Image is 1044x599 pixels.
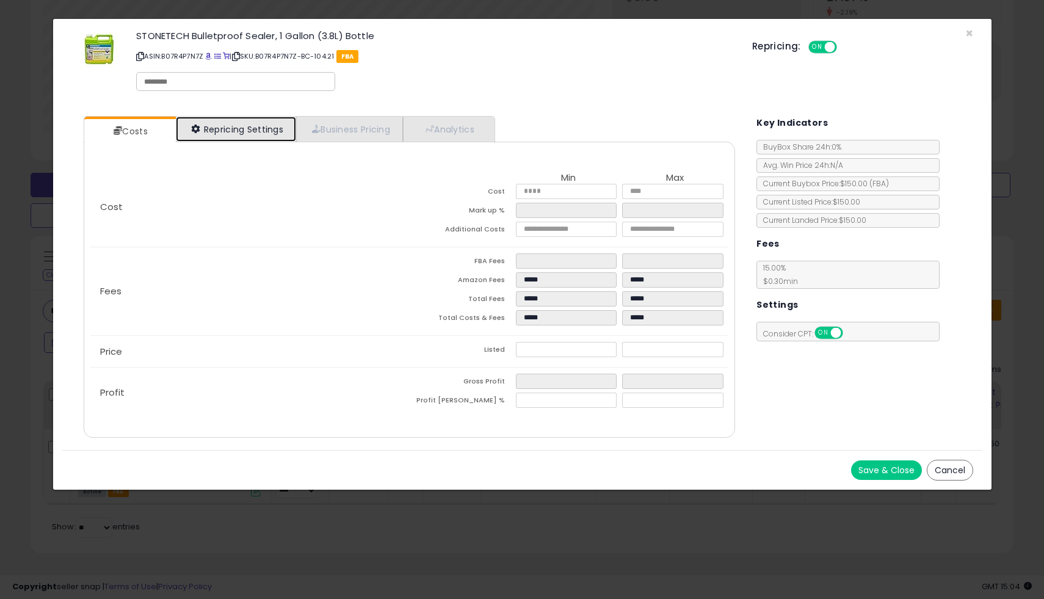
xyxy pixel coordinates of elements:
td: Additional Costs [409,222,515,241]
span: FBA [336,50,359,63]
h5: Repricing: [752,42,801,51]
button: Save & Close [851,460,922,480]
a: All offer listings [214,51,221,61]
td: FBA Fees [409,253,515,272]
p: Profit [90,388,410,398]
span: Current Listed Price: $150.00 [757,197,860,207]
a: Costs [84,119,175,143]
img: 51W5wUXZkcL._SL60_.jpg [81,31,117,68]
h5: Settings [756,297,798,313]
span: ON [816,328,831,338]
p: Cost [90,202,410,212]
span: Consider CPT: [757,329,859,339]
button: Cancel [927,460,973,481]
a: Your listing only [223,51,230,61]
h3: STONETECH Bulletproof Sealer, 1 Gallon (3.8L) Bottle [136,31,734,40]
span: $150.00 [840,178,889,189]
span: Current Buybox Price: [757,178,889,189]
span: Avg. Win Price 24h: N/A [757,160,843,170]
td: Profit [PERSON_NAME] % [409,393,515,412]
h5: Key Indicators [756,115,828,131]
span: × [965,24,973,42]
span: ( FBA ) [869,178,889,189]
span: 15.00 % [757,263,798,286]
td: Mark up % [409,203,515,222]
span: BuyBox Share 24h: 0% [757,142,841,152]
th: Min [516,173,622,184]
a: Repricing Settings [176,117,297,142]
span: ON [810,42,825,53]
h5: Fees [756,236,780,252]
a: Analytics [403,117,493,142]
td: Amazon Fees [409,272,515,291]
td: Total Fees [409,291,515,310]
th: Max [622,173,728,184]
span: OFF [841,328,861,338]
span: $0.30 min [757,276,798,286]
td: Listed [409,342,515,361]
td: Gross Profit [409,374,515,393]
a: BuyBox page [205,51,212,61]
span: OFF [835,42,854,53]
a: Business Pricing [296,117,403,142]
p: ASIN: B07R4P7N7Z | SKU: B07R4P7N7Z-BC-104.21 [136,46,734,66]
p: Fees [90,286,410,296]
p: Price [90,347,410,357]
td: Total Costs & Fees [409,310,515,329]
td: Cost [409,184,515,203]
span: Current Landed Price: $150.00 [757,215,866,225]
